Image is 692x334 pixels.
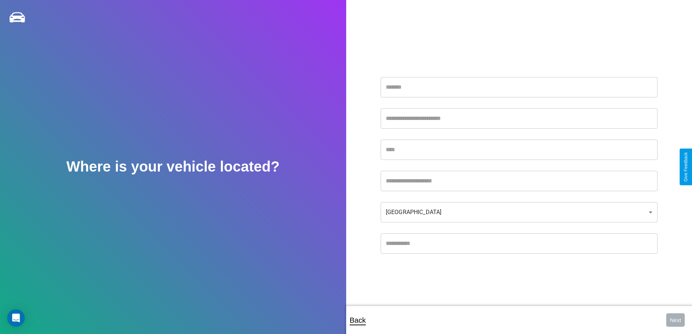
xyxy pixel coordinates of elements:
[66,158,280,175] h2: Where is your vehicle located?
[683,152,688,182] div: Give Feedback
[381,202,657,222] div: [GEOGRAPHIC_DATA]
[7,309,25,327] div: Open Intercom Messenger
[666,313,685,327] button: Next
[350,314,366,327] p: Back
